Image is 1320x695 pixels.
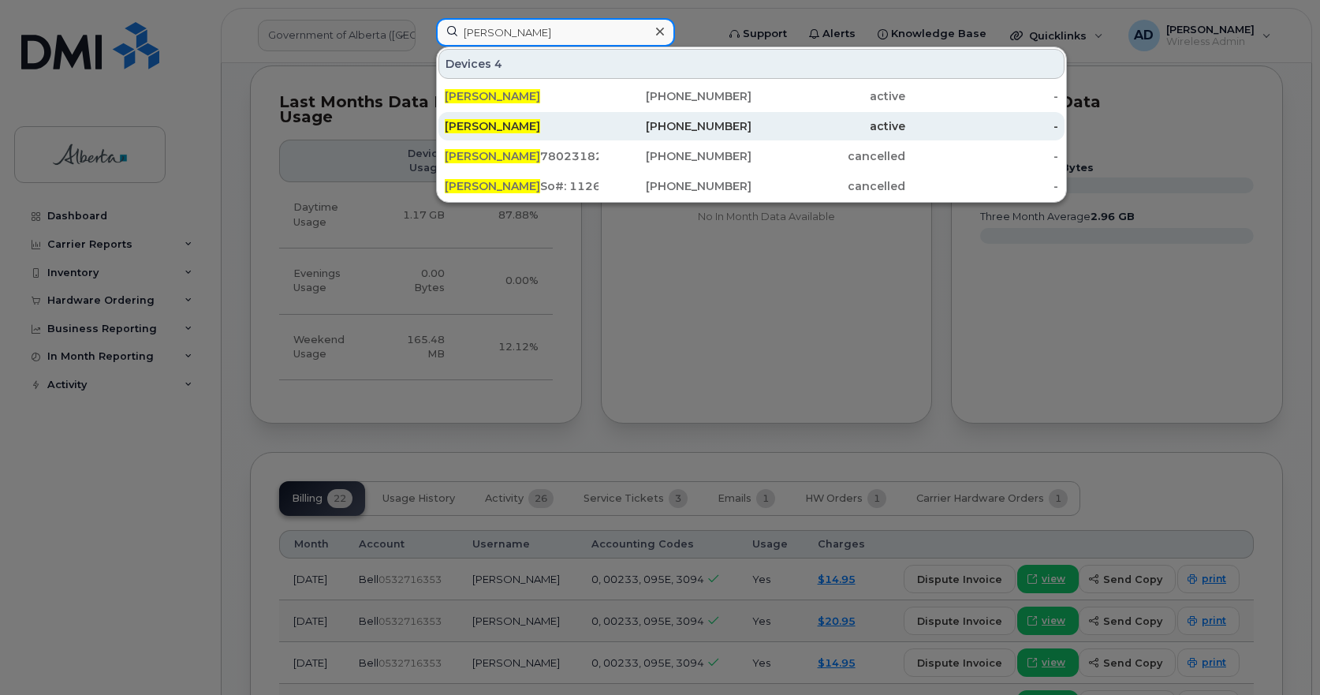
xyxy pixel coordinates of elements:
div: 7802318293 [445,148,598,164]
div: [PHONE_NUMBER] [598,88,752,104]
a: [PERSON_NAME][PHONE_NUMBER]active- [438,82,1065,110]
span: [PERSON_NAME] [445,179,540,193]
span: [PERSON_NAME] [445,119,540,133]
a: [PERSON_NAME]So#: 112630[PHONE_NUMBER]cancelled- [438,172,1065,200]
div: - [905,88,1059,104]
a: [PERSON_NAME][PHONE_NUMBER]active- [438,112,1065,140]
span: 4 [494,56,502,72]
div: cancelled [751,178,905,194]
div: [PHONE_NUMBER] [598,118,752,134]
div: - [905,178,1059,194]
div: active [751,118,905,134]
span: [PERSON_NAME] [445,89,540,103]
div: - [905,118,1059,134]
div: cancelled [751,148,905,164]
div: So#: 112630 [445,178,598,194]
a: [PERSON_NAME]7802318293[PHONE_NUMBER]cancelled- [438,142,1065,170]
div: active [751,88,905,104]
div: [PHONE_NUMBER] [598,178,752,194]
div: - [905,148,1059,164]
div: Devices [438,49,1065,79]
input: Find something... [436,18,675,47]
span: [PERSON_NAME] [445,149,540,163]
div: [PHONE_NUMBER] [598,148,752,164]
